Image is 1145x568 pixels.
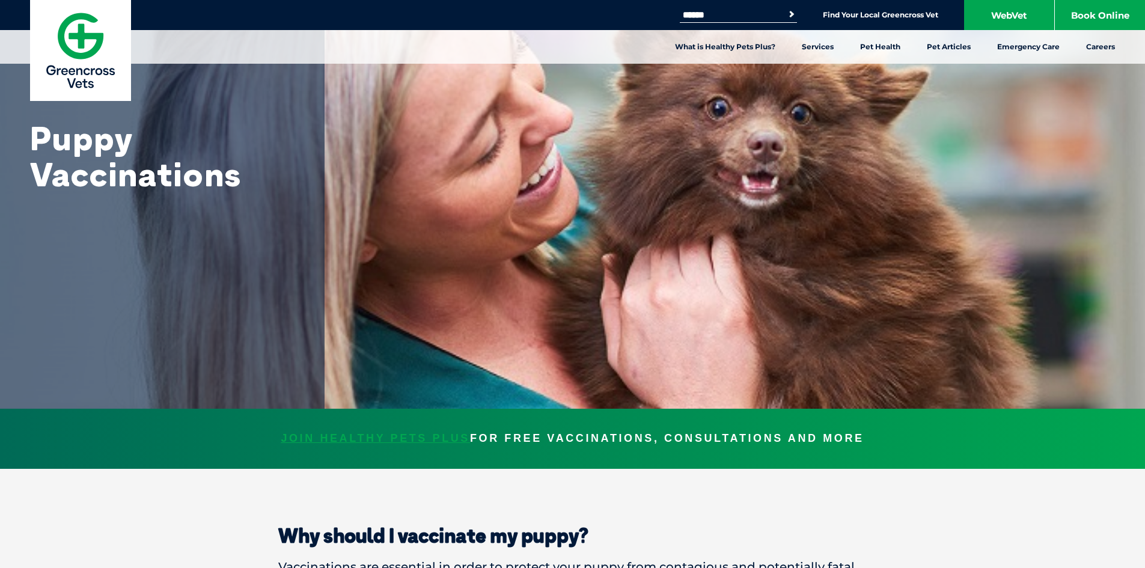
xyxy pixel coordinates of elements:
a: JOIN HEALTHY PETS PLUS [281,432,470,444]
a: Pet Health [847,30,914,64]
a: Services [789,30,847,64]
p: FOR FREE VACCINATIONS, CONSULTATIONS AND MORE [12,430,1133,448]
a: Emergency Care [984,30,1073,64]
a: Find Your Local Greencross Vet [823,10,938,20]
h1: Puppy Vaccinations [30,120,295,192]
a: Careers [1073,30,1128,64]
a: Pet Articles [914,30,984,64]
strong: Why should I vaccinate my puppy? [278,524,588,548]
span: JOIN HEALTHY PETS PLUS [281,430,470,448]
a: What is Healthy Pets Plus? [662,30,789,64]
button: Search [786,8,798,20]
